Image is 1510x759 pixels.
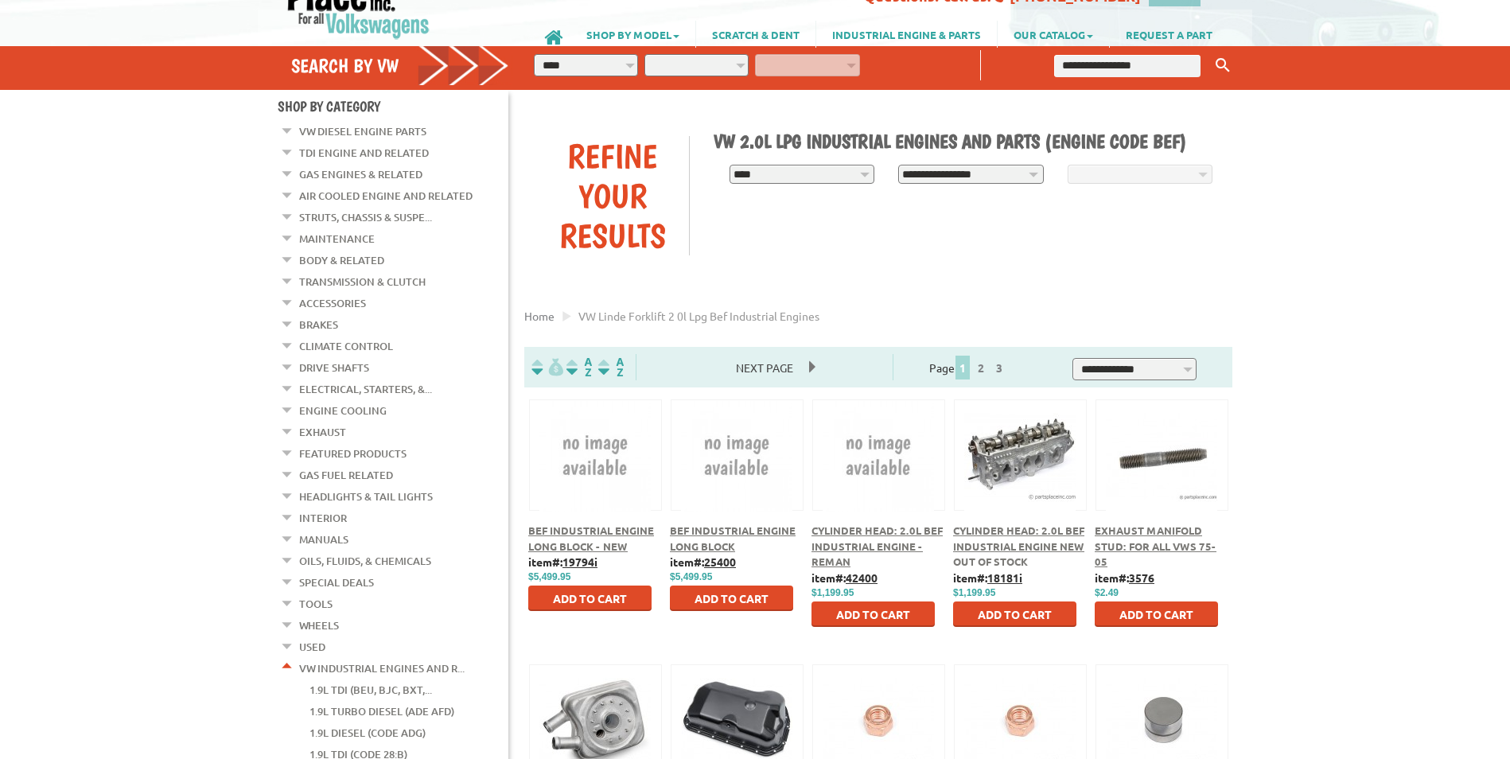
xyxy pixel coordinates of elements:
a: Cylinder Head: 2.0L BEF Industrial Engine New [953,524,1084,553]
a: Air Cooled Engine and Related [299,185,473,206]
a: Oils, Fluids, & Chemicals [299,551,431,571]
a: Exhaust [299,422,346,442]
a: SCRATCH & DENT [696,21,815,48]
button: Add to Cart [528,586,652,611]
span: Add to Cart [553,591,627,605]
span: Add to Cart [978,607,1052,621]
a: Climate Control [299,336,393,356]
a: BEF Industrial Engine Long Block - New [528,524,654,553]
span: Next Page [720,356,809,379]
img: filterpricelow.svg [531,358,563,376]
span: $1,199.95 [953,587,995,598]
span: $2.49 [1095,587,1119,598]
a: Body & Related [299,250,384,271]
span: $5,499.95 [670,571,712,582]
b: item#: [528,555,597,569]
a: Wheels [299,615,339,636]
h4: Search by VW [291,54,509,77]
button: Keyword Search [1211,53,1235,79]
a: 1.9L Turbo Diesel (ADE AFD) [309,701,454,722]
a: Manuals [299,529,348,550]
a: 1.9L Diesel (Code ADG) [309,722,426,743]
h4: Shop By Category [278,98,508,115]
span: Out of stock [953,555,1028,568]
a: 2 [974,360,988,375]
span: 1 [955,356,970,379]
a: BEF Industrial Engine Long Block [670,524,796,553]
a: 1.9L TDI (BEU, BJC, BXT,... [309,679,432,700]
a: Exhaust Manifold Stud: For All VWs 75-05 [1095,524,1216,568]
a: Transmission & Clutch [299,271,426,292]
a: Maintenance [299,228,375,249]
span: Add to Cart [695,591,769,605]
a: Gas Engines & Related [299,164,422,185]
div: Refine Your Results [536,136,689,255]
span: VW linde forklift 2 0l lpg bef industrial engines [578,309,819,323]
a: Tools [299,594,333,614]
a: Next Page [720,360,809,375]
a: Accessories [299,293,366,313]
u: 25400 [704,555,736,569]
u: 3576 [1129,570,1154,585]
a: Interior [299,508,347,528]
img: Sort by Sales Rank [595,358,627,376]
button: Add to Cart [1095,601,1218,627]
button: Add to Cart [953,601,1076,627]
a: TDI Engine and Related [299,142,429,163]
a: INDUSTRIAL ENGINE & PARTS [816,21,997,48]
a: Engine Cooling [299,400,387,421]
a: Drive Shafts [299,357,369,378]
a: VW Diesel Engine Parts [299,121,426,142]
h1: VW 2.0L LPG Industrial Engines and Parts (Engine Code BEF) [714,130,1221,153]
u: 42400 [846,570,878,585]
a: 3 [992,360,1006,375]
a: VW Industrial Engines and R... [299,658,465,679]
button: Add to Cart [811,601,935,627]
u: 18181i [987,570,1022,585]
b: item#: [953,570,1022,585]
div: Page [893,354,1045,380]
a: SHOP BY MODEL [570,21,695,48]
a: OUR CATALOG [998,21,1109,48]
span: Add to Cart [836,607,910,621]
span: Add to Cart [1119,607,1193,621]
b: item#: [811,570,878,585]
a: Used [299,636,325,657]
a: Special Deals [299,572,374,593]
a: Gas Fuel Related [299,465,393,485]
a: REQUEST A PART [1110,21,1228,48]
a: Cylinder Head: 2.0L BEF Industrial Engine - Reman [811,524,943,568]
a: Headlights & Tail Lights [299,486,433,507]
a: Struts, Chassis & Suspe... [299,207,432,228]
a: Electrical, Starters, &... [299,379,432,399]
a: Home [524,309,555,323]
b: item#: [670,555,736,569]
span: $1,199.95 [811,587,854,598]
a: Brakes [299,314,338,335]
a: Featured Products [299,443,407,464]
button: Add to Cart [670,586,793,611]
span: $5,499.95 [528,571,570,582]
img: Sort by Headline [563,358,595,376]
b: item#: [1095,570,1154,585]
u: 19794i [562,555,597,569]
